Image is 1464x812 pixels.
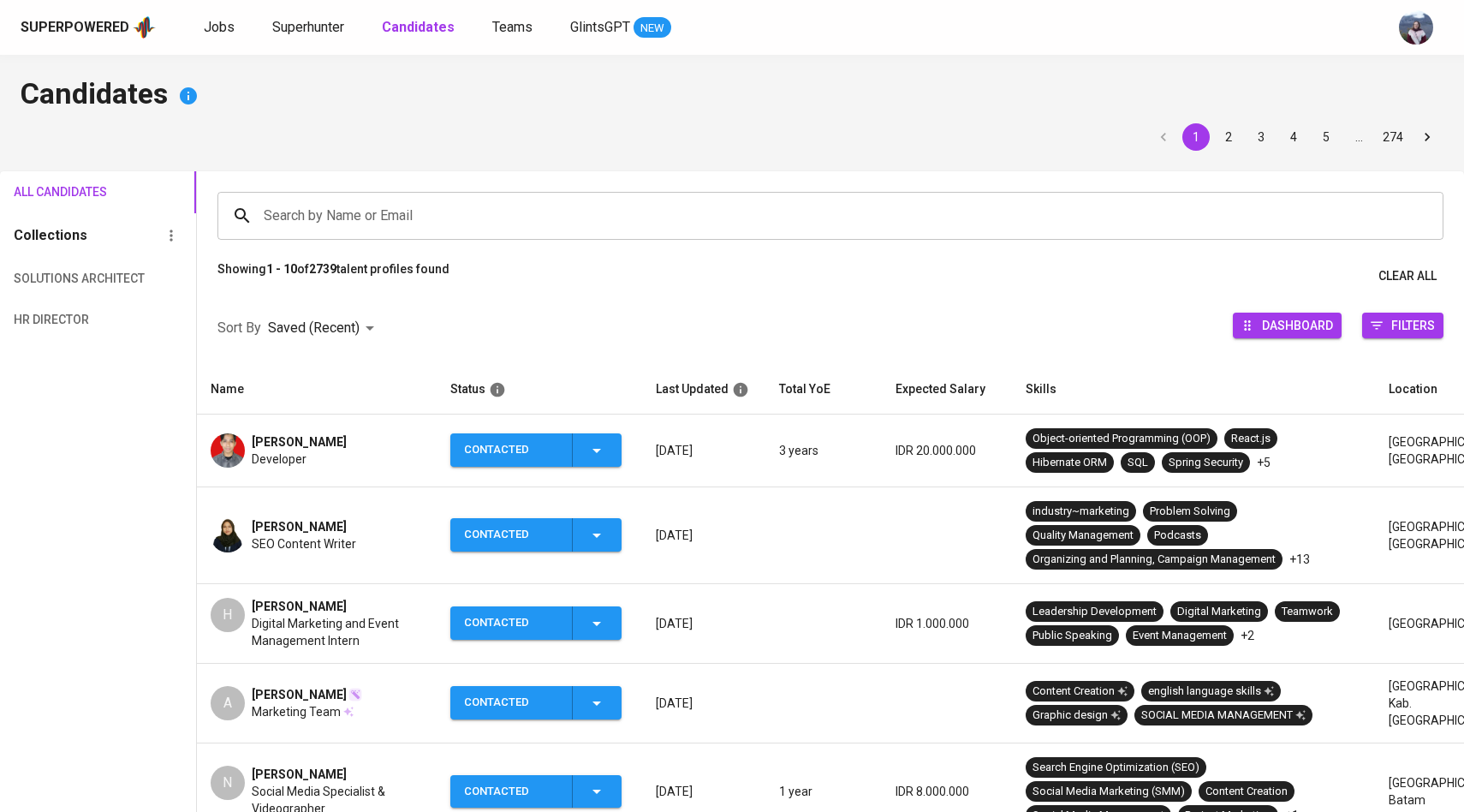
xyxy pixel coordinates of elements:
b: Candidates [382,19,455,35]
a: Candidates [382,17,458,39]
span: Developer [252,451,306,468]
span: Dashboard [1262,313,1333,337]
b: 2739 [309,262,336,276]
div: Event Management [1133,628,1227,644]
div: Hibernate ORM [1033,455,1107,471]
p: IDR 1.000.000 [896,615,998,632]
a: Teams [492,17,536,39]
p: 1 year [779,783,868,800]
div: Quality Management [1033,528,1134,544]
p: +2 [1241,627,1254,644]
button: Clear All [1372,260,1443,292]
div: Content Creation [1205,784,1288,800]
h6: Collections [14,224,87,248]
span: [PERSON_NAME] [252,433,347,451]
button: Filters [1362,313,1443,338]
a: Jobs [204,17,238,39]
b: 1 - 10 [266,262,297,276]
button: Contacted [450,775,622,809]
span: NEW [634,20,671,37]
span: Solutions Architect [14,268,107,290]
th: Status [437,365,642,415]
div: Content Creation [1033,684,1128,700]
p: IDR 20.000.000 [896,442,998,459]
div: Spring Security [1169,455,1243,471]
div: Superpowered [21,18,129,38]
div: Contacted [464,606,558,640]
button: Contacted [450,433,622,467]
button: Contacted [450,518,622,552]
p: [DATE] [656,442,752,459]
img: christine.raharja@glints.com [1399,10,1433,45]
button: Go to page 274 [1378,123,1408,151]
div: Digital Marketing [1177,604,1261,620]
button: Contacted [450,606,622,640]
th: Name [197,365,437,415]
div: Podcasts [1154,528,1201,544]
button: Dashboard [1233,313,1342,338]
div: Public Speaking [1033,628,1112,644]
div: Contacted [464,686,558,719]
div: Object-oriented Programming (OOP) [1033,431,1211,447]
div: Search Engine Optimization (SEO) [1033,760,1199,776]
span: Digital Marketing and Event Management Intern [252,615,423,649]
div: Saved (Recent) [268,313,380,344]
span: Clear All [1378,266,1437,287]
div: … [1345,128,1372,146]
a: Superpoweredapp logo [21,15,156,40]
button: Contacted [450,686,622,719]
span: Filters [1391,313,1435,337]
img: app logo [133,15,156,40]
p: +5 [1257,454,1271,471]
div: A [211,686,245,720]
button: page 1 [1182,123,1210,151]
div: Contacted [464,433,558,467]
span: [PERSON_NAME] [252,686,347,703]
div: Social Media Marketing (SMM) [1033,784,1185,800]
button: Go to page 2 [1215,123,1242,151]
div: SOCIAL MEDIA MANAGEMENT [1141,708,1306,724]
th: Last Updated [642,365,765,415]
p: Showing of talent profiles found [217,260,449,292]
span: All Candidates [14,182,107,203]
span: Teams [492,19,533,35]
p: Sort By [217,318,261,338]
span: [PERSON_NAME] [252,518,347,535]
span: [PERSON_NAME] [252,766,347,783]
p: +13 [1289,551,1310,568]
img: magic_wand.svg [348,688,362,702]
div: Teamwork [1282,604,1333,620]
button: Go to next page [1413,123,1441,151]
div: SQL [1128,455,1148,471]
span: Marketing Team [252,703,341,720]
p: [DATE] [656,615,752,632]
nav: pagination navigation [1147,123,1443,151]
div: React.js [1231,431,1271,447]
div: Problem Solving [1150,504,1230,520]
button: Go to page 3 [1247,123,1275,151]
button: Go to page 4 [1280,123,1307,151]
span: SEO Content Writer [252,535,356,552]
p: IDR 8.000.000 [896,783,998,800]
div: Contacted [464,518,558,552]
div: english language skills [1148,684,1274,700]
div: Leadership Development [1033,604,1157,620]
img: 9264cc5eb1e94acd0d847bfe19854f42.jpg [211,518,245,552]
span: HR Director [14,309,107,331]
div: Organizing and Planning, Campaign Management [1033,552,1276,568]
a: GlintsGPT NEW [570,17,671,39]
span: [PERSON_NAME] [252,598,347,615]
button: Go to page 5 [1312,123,1340,151]
p: 3 years [779,442,868,459]
p: [DATE] [656,695,752,712]
th: Expected Salary [882,365,1012,415]
div: H [211,598,245,632]
a: Superhunter [272,17,348,39]
img: f31d05049c2cb728b80d328aadf3cd1d.jpeg [211,433,245,468]
p: Saved (Recent) [268,318,360,338]
div: Graphic design [1033,708,1121,724]
span: Jobs [204,19,235,35]
span: GlintsGPT [570,19,630,35]
div: N [211,766,245,800]
th: Total YoE [765,365,882,415]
